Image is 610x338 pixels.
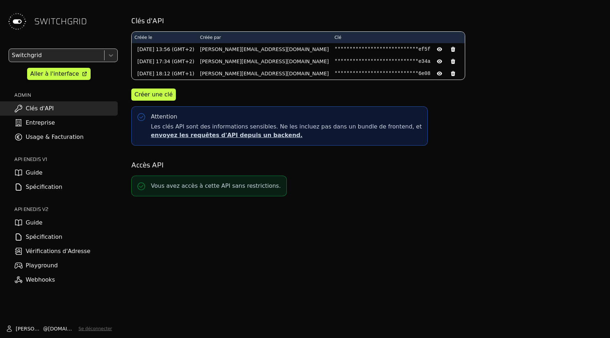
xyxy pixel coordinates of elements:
td: [DATE] 17:34 (GMT+2) [132,55,197,67]
td: [DATE] 13:56 (GMT+2) [132,43,197,55]
a: Aller à l'interface [27,68,91,80]
div: Aller à l'interface [30,70,79,78]
button: Créer une clé [131,89,176,101]
h2: API ENEDIS v1 [14,156,118,163]
span: Les clés API sont des informations sensibles. Ne les incluez pas dans un bundle de frontend, et [151,122,422,140]
button: Se déconnecter [78,326,112,332]
span: @ [43,325,48,332]
th: Créée le [132,32,197,43]
p: Vous avez accès à cette API sans restrictions. [151,182,281,190]
td: [PERSON_NAME][EMAIL_ADDRESS][DOMAIN_NAME] [197,43,332,55]
td: [PERSON_NAME][EMAIL_ADDRESS][DOMAIN_NAME] [197,67,332,80]
h2: API ENEDIS v2 [14,206,118,213]
p: envoyez les requêtes d'API depuis un backend. [151,131,422,140]
th: Clé [332,32,465,43]
th: Créée par [197,32,332,43]
td: [DATE] 18:12 (GMT+1) [132,67,197,80]
span: SWITCHGRID [34,16,87,27]
img: Switchgrid Logo [6,10,29,33]
span: [PERSON_NAME] [16,325,43,332]
div: Attention [151,112,177,121]
span: [DOMAIN_NAME] [48,325,76,332]
div: Créer une clé [134,90,173,99]
h2: Clés d'API [131,16,600,26]
h2: Accès API [131,160,600,170]
td: [PERSON_NAME][EMAIL_ADDRESS][DOMAIN_NAME] [197,55,332,67]
h2: ADMIN [14,91,118,99]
